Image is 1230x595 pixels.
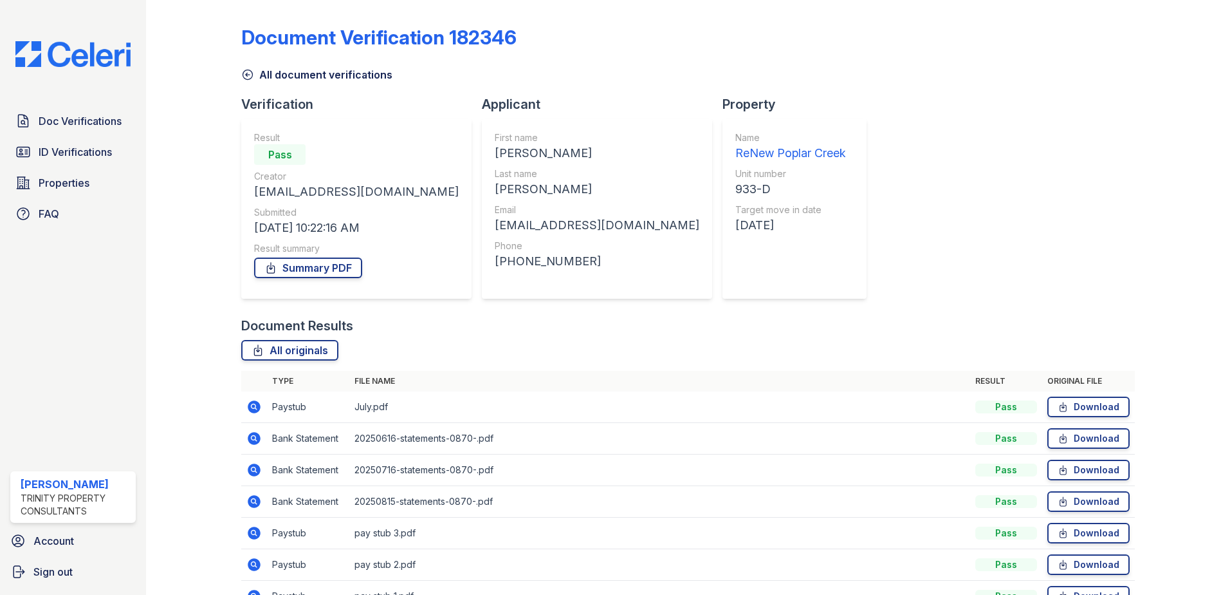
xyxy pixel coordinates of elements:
td: 20250716-statements-0870-.pdf [349,455,970,486]
th: Original file [1042,371,1135,392]
div: Applicant [482,95,722,113]
div: [DATE] 10:22:16 AM [254,219,459,237]
a: Download [1047,397,1130,417]
td: Bank Statement [267,423,349,455]
td: 20250616-statements-0870-.pdf [349,423,970,455]
span: Properties [39,175,89,191]
div: Document Verification 182346 [241,26,517,49]
span: Doc Verifications [39,113,122,129]
th: Result [970,371,1042,392]
td: pay stub 2.pdf [349,549,970,581]
th: File name [349,371,970,392]
a: Properties [10,170,136,196]
div: [EMAIL_ADDRESS][DOMAIN_NAME] [495,216,699,234]
div: Creator [254,170,459,183]
div: Pass [975,495,1037,508]
div: Name [735,131,846,144]
div: Pass [975,527,1037,540]
a: Download [1047,428,1130,449]
a: Account [5,528,141,554]
div: ReNew Poplar Creek [735,144,846,162]
a: ID Verifications [10,139,136,165]
a: Summary PDF [254,258,362,278]
div: [PERSON_NAME] [495,144,699,162]
a: All originals [241,340,338,361]
td: 20250815-statements-0870-.pdf [349,486,970,518]
div: Submitted [254,206,459,219]
div: Pass [254,144,306,165]
div: Property [722,95,877,113]
div: [PHONE_NUMBER] [495,252,699,270]
div: Verification [241,95,482,113]
td: July.pdf [349,392,970,423]
div: Pass [975,464,1037,477]
img: CE_Logo_Blue-a8612792a0a2168367f1c8372b55b34899dd931a85d93a1a3d3e32e68fde9ad4.png [5,41,141,67]
span: Sign out [33,564,73,580]
a: Download [1047,523,1130,543]
div: Pass [975,401,1037,413]
td: Bank Statement [267,486,349,518]
a: Download [1047,460,1130,480]
div: Unit number [735,167,846,180]
td: pay stub 3.pdf [349,518,970,549]
div: Target move in date [735,203,846,216]
div: Trinity Property Consultants [21,492,131,518]
td: Paystub [267,549,349,581]
td: Paystub [267,518,349,549]
div: Email [495,203,699,216]
div: 933-D [735,180,846,198]
span: ID Verifications [39,144,112,160]
div: Last name [495,167,699,180]
a: Download [1047,491,1130,512]
a: Sign out [5,559,141,585]
div: [EMAIL_ADDRESS][DOMAIN_NAME] [254,183,459,201]
div: First name [495,131,699,144]
span: FAQ [39,206,59,222]
td: Bank Statement [267,455,349,486]
div: Phone [495,240,699,252]
a: Download [1047,554,1130,575]
div: Pass [975,432,1037,445]
div: [DATE] [735,216,846,234]
div: [PERSON_NAME] [21,477,131,492]
a: FAQ [10,201,136,227]
div: Result summary [254,242,459,255]
a: All document verifications [241,67,392,82]
th: Type [267,371,349,392]
span: Account [33,533,74,549]
td: Paystub [267,392,349,423]
div: Pass [975,558,1037,571]
a: Doc Verifications [10,108,136,134]
div: [PERSON_NAME] [495,180,699,198]
div: Document Results [241,317,353,335]
a: Name ReNew Poplar Creek [735,131,846,162]
div: Result [254,131,459,144]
